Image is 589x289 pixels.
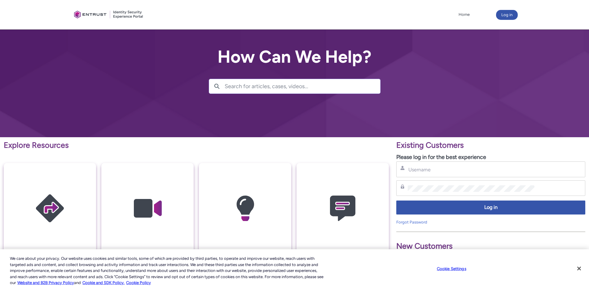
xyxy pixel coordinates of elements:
a: More information about our cookie policy., opens in a new tab [17,280,74,285]
img: Video Guides [118,175,177,242]
input: Username [408,166,534,173]
button: Cookie Settings [432,263,471,275]
img: Knowledge Articles [216,175,275,242]
a: Home [457,10,471,19]
a: Forgot Password [396,220,427,224]
input: Search for articles, cases, videos... [225,79,380,93]
p: Please log in for the best experience [396,153,585,161]
button: Log in [396,201,585,214]
p: New Customers [396,240,585,252]
span: Log in [400,204,581,211]
div: We care about your privacy. Our website uses cookies and similar tools, some of which are provide... [10,255,324,286]
a: Cookie and SDK Policy. [82,280,125,285]
p: Explore Resources [4,139,389,151]
a: Cookie Policy [126,280,151,285]
img: Contact Support [313,175,372,242]
h2: How Can We Help? [209,47,380,66]
button: Search [209,79,225,93]
img: Getting Started [20,175,79,242]
button: Log in [496,10,518,20]
p: Existing Customers [396,139,585,151]
button: Close [572,262,586,275]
